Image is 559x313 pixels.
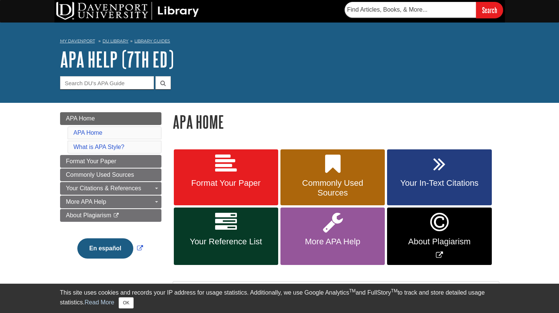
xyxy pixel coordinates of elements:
[60,288,499,308] div: This site uses cookies and records your IP address for usage statistics. Additionally, we use Goo...
[393,237,486,247] span: About Plagiarism
[60,196,161,208] a: More APA Help
[345,2,503,18] form: Searches DU Library's articles, books, and more
[174,149,278,206] a: Format Your Paper
[66,199,106,205] span: More APA Help
[119,297,133,308] button: Close
[60,112,161,271] div: Guide Page Menu
[102,38,128,44] a: DU Library
[179,237,273,247] span: Your Reference List
[391,288,398,293] sup: TM
[134,38,170,44] a: Library Guides
[345,2,476,18] input: Find Articles, Books, & More...
[60,182,161,195] a: Your Citations & References
[56,2,199,20] img: DU Library
[60,48,174,71] a: APA Help (7th Ed)
[84,299,114,305] a: Read More
[113,213,119,218] i: This link opens in a new window
[179,178,273,188] span: Format Your Paper
[74,144,125,150] a: What is APA Style?
[66,212,111,218] span: About Plagiarism
[393,178,486,188] span: Your In-Text Citations
[286,178,379,198] span: Commonly Used Sources
[387,149,491,206] a: Your In-Text Citations
[66,158,116,164] span: Format Your Paper
[173,281,499,301] h2: What is APA Style?
[387,208,491,265] a: Link opens in new window
[66,185,141,191] span: Your Citations & References
[280,208,385,265] a: More APA Help
[286,237,379,247] span: More APA Help
[60,36,499,48] nav: breadcrumb
[77,238,133,259] button: En español
[60,169,161,181] a: Commonly Used Sources
[66,172,134,178] span: Commonly Used Sources
[60,76,154,89] input: Search DU's APA Guide
[60,155,161,168] a: Format Your Paper
[476,2,503,18] input: Search
[66,115,95,122] span: APA Home
[75,245,145,251] a: Link opens in new window
[60,38,95,44] a: My Davenport
[60,112,161,125] a: APA Home
[280,149,385,206] a: Commonly Used Sources
[349,288,356,293] sup: TM
[174,208,278,265] a: Your Reference List
[60,209,161,222] a: About Plagiarism
[74,129,102,136] a: APA Home
[173,112,499,131] h1: APA Home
